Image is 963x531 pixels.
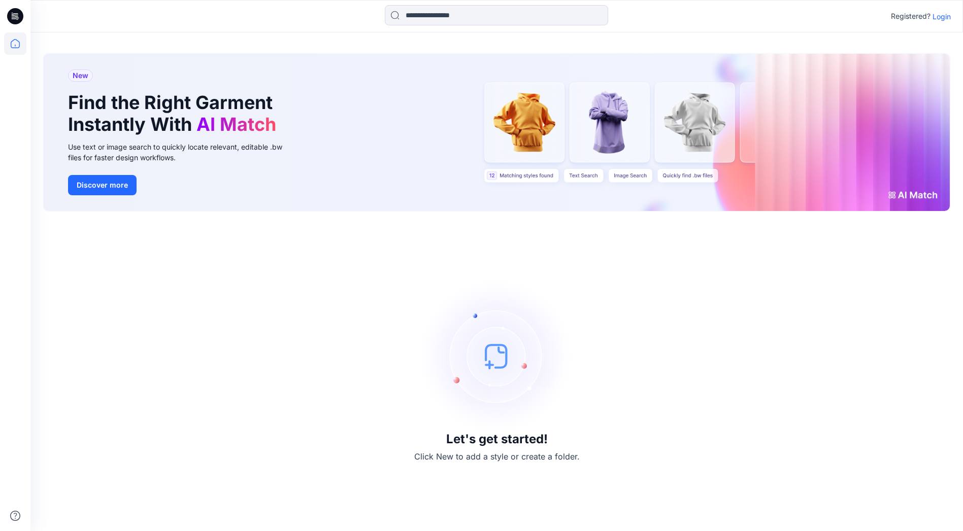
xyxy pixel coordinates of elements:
[414,450,580,463] p: Click New to add a style or create a folder.
[196,113,276,135] span: AI Match
[933,11,951,22] p: Login
[891,10,931,22] p: Registered?
[421,280,573,432] img: empty-state-image.svg
[446,432,548,446] h3: Let's get started!
[68,92,281,135] h1: Find the Right Garment Instantly With
[73,69,88,82] span: New
[68,175,137,195] button: Discover more
[68,141,296,163] div: Use text or image search to quickly locate relevant, editable .bw files for faster design workflows.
